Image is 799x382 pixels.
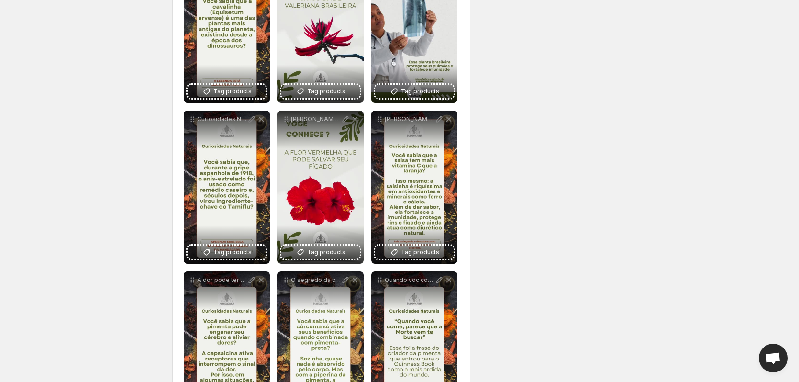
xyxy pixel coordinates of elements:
[759,344,788,372] div: Open chat
[375,246,454,259] button: Tag products
[385,115,434,123] p: [PERSON_NAME] o poder escondido na sua cozinha Voc provavelmente j usou salsa s pra dar um charme...
[213,87,252,96] span: Tag products
[188,85,266,98] button: Tag products
[281,246,360,259] button: Tag products
[307,247,345,257] span: Tag products
[371,111,457,264] div: [PERSON_NAME] o poder escondido na sua cozinha Voc provavelmente j usou salsa s pra dar um charme...
[184,111,270,264] div: Curiosidades Naturais O anis-estrelado e a gripe espanhola Em 1918 o mundo atravessava um dos cap...
[277,111,364,264] div: [PERSON_NAME] e Fgado o que a cincia j comprovou A esteatose heptica a famosa gordura no fgado j ...
[281,85,360,98] button: Tag products
[188,246,266,259] button: Tag products
[197,276,247,284] p: A dor pode ter uma soluo escondida no seu tempero Voc j pensou que aquele incmodo constante poder...
[213,247,252,257] span: Tag products
[291,115,341,123] p: [PERSON_NAME] e Fgado o que a cincia j comprovou A esteatose heptica a famosa gordura no fgado j ...
[291,276,341,284] p: O segredo da crcuma que quase ningum te conta E por isso muita gente acha que ela no funciona Voc...
[401,87,439,96] span: Tag products
[401,247,439,257] span: Tag products
[197,115,247,123] p: Curiosidades Naturais O anis-estrelado e a gripe espanhola Em 1918 o mundo atravessava um dos cap...
[385,276,434,284] p: Quando voc come parece que a Morte vem te buscar a histria da Carolina Reaper Essa foi a frase de...
[375,85,454,98] button: Tag products
[307,87,345,96] span: Tag products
